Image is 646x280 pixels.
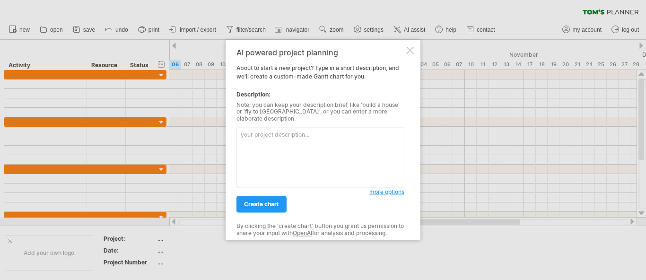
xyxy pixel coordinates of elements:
span: create chart [244,201,279,208]
div: About to start a new project? Type in a short description, and we'll create a custom-made Gantt c... [236,48,404,231]
div: AI powered project planning [236,48,404,57]
a: OpenAI [293,229,312,236]
div: By clicking the 'create chart' button you grant us permission to share your input with for analys... [236,223,404,237]
a: create chart [236,196,287,213]
a: more options [369,188,404,197]
div: Description: [236,90,404,99]
div: Note: you can keep your description brief, like 'build a house' or 'fly to [GEOGRAPHIC_DATA]', or... [236,102,404,122]
span: more options [369,189,404,196]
